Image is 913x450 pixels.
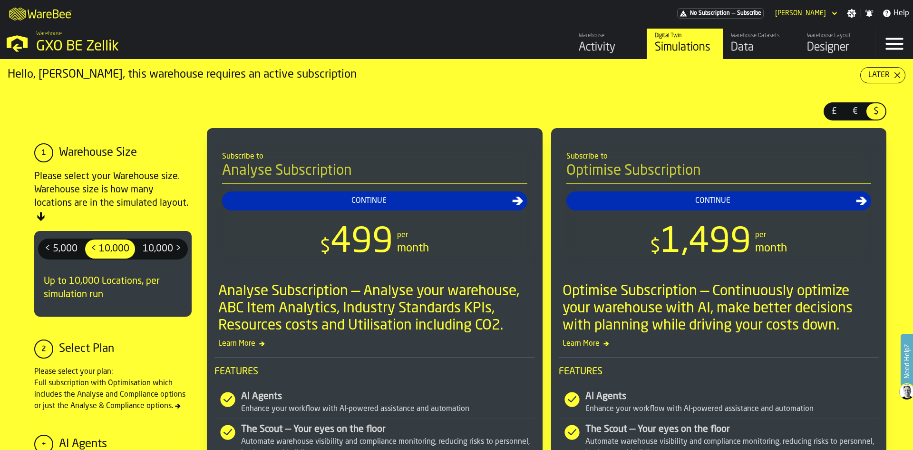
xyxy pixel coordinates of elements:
div: AI Agents [241,390,535,403]
h4: Analyse Subscription [222,162,527,184]
div: Menu Subscription [677,8,764,19]
span: 10,000 > [139,241,185,257]
div: Up to 10,000 Locations, per simulation run [38,267,188,309]
div: Continue [570,195,856,207]
span: < 5,000 [41,241,81,257]
span: Learn More [559,338,879,350]
label: button-toggle-Menu [875,29,913,59]
a: link-to-/wh/i/5fa160b1-7992-442a-9057-4226e3d2ae6d/simulations [647,29,723,59]
span: 1,499 [660,226,751,260]
div: The Scout — Your eyes on the floor [241,423,535,436]
label: button-toggle-Notifications [861,9,878,18]
div: Hello, [PERSON_NAME], this warehouse requires an active subscription [8,67,860,82]
label: button-switch-multi-$ [865,102,886,120]
span: Subscribe [737,10,761,17]
span: — [732,10,735,17]
div: Activity [579,40,639,55]
div: Select Plan [59,341,114,357]
a: link-to-/wh/i/5fa160b1-7992-442a-9057-4226e3d2ae6d/data [723,29,799,59]
button: button-Later [860,67,905,83]
div: 1 [34,143,53,162]
div: Warehouse [579,32,639,39]
div: month [755,241,787,256]
div: thumb [825,103,844,120]
label: button-toggle-Settings [843,9,860,18]
div: Continue [226,195,512,207]
a: link-to-/wh/i/5fa160b1-7992-442a-9057-4226e3d2ae6d/pricing/ [677,8,764,19]
span: Features [559,365,879,379]
div: Designer [807,40,867,55]
div: Please select your Warehouse size. Warehouse size is how many locations are in the simulated layout. [34,170,192,223]
span: Features [214,365,535,379]
span: $ [868,105,884,118]
a: link-to-/wh/i/5fa160b1-7992-442a-9057-4226e3d2ae6d/designer [799,29,875,59]
label: button-switch-multi-€ [845,102,865,120]
div: thumb [866,103,885,120]
div: Warehouse Datasets [731,32,791,39]
div: The Scout — Your eyes on the floor [585,423,879,436]
div: Warehouse Size [59,145,137,160]
div: Enhance your workflow with AI-powered assistance and automation [585,403,879,415]
span: Help [894,8,909,19]
span: < 10,000 [87,241,133,257]
label: button-switch-multi-< 10,000 [84,239,136,260]
a: link-to-/wh/i/5fa160b1-7992-442a-9057-4226e3d2ae6d/feed/ [571,29,647,59]
div: Warehouse Layout [807,32,867,39]
div: Digital Twin [655,32,715,39]
div: 2 [34,340,53,359]
label: button-switch-multi-< 5,000 [38,239,84,260]
div: per [755,230,766,241]
h4: Optimise Subscription [566,162,872,184]
div: month [397,241,429,256]
div: GXO BE Zellik [36,38,293,55]
div: Subscribe to [222,151,527,162]
label: button-switch-multi-£ [824,102,845,120]
button: button-Continue [222,191,527,210]
label: Need Help? [902,335,912,388]
div: thumb [85,240,135,259]
span: $ [650,238,660,257]
div: Enhance your workflow with AI-powered assistance and automation [241,403,535,415]
label: button-switch-multi-10,000 > [136,239,188,260]
div: AI Agents [585,390,879,403]
div: DropdownMenuValue-Susana Carmona [771,8,839,19]
span: Warehouse [36,30,62,37]
span: 499 [330,226,393,260]
div: Analyse Subscription — Analyse your warehouse, ABC Item Analytics, Industry Standards KPIs, Resou... [218,283,535,334]
span: No Subscription [690,10,730,17]
div: Data [731,40,791,55]
div: per [397,230,408,241]
div: Optimise Subscription — Continuously optimize your warehouse with AI, make better decisions with ... [563,283,879,334]
div: Please select your plan: Full subscription with Optimisation which includes the Analyse and Compl... [34,366,192,412]
span: Learn More [214,338,535,350]
span: $ [320,238,330,257]
div: thumb [845,103,864,120]
label: button-toggle-Help [878,8,913,19]
div: thumb [39,240,83,259]
div: Later [864,70,894,81]
span: £ [826,105,842,118]
div: thumb [137,240,187,259]
button: button-Continue [566,191,872,210]
div: Simulations [655,40,715,55]
span: € [847,105,863,118]
div: Subscribe to [566,151,872,162]
div: DropdownMenuValue-Susana Carmona [775,10,826,17]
